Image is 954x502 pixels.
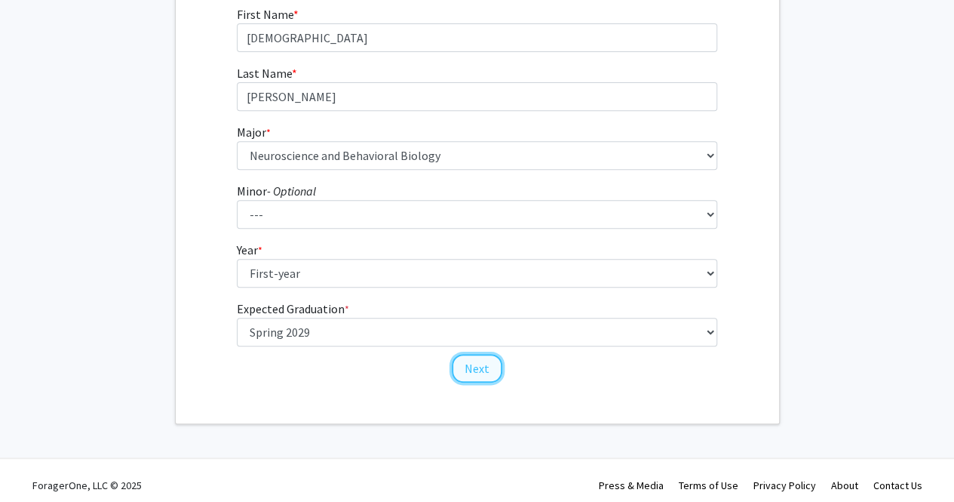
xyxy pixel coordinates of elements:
[237,123,271,141] label: Major
[679,479,738,492] a: Terms of Use
[237,66,292,81] span: Last Name
[267,183,316,199] i: - Optional
[237,300,349,318] label: Expected Graduation
[237,241,262,259] label: Year
[753,479,816,492] a: Privacy Policy
[237,7,293,22] span: First Name
[873,479,922,492] a: Contact Us
[452,354,502,383] button: Next
[237,182,316,200] label: Minor
[11,434,64,491] iframe: Chat
[599,479,664,492] a: Press & Media
[831,479,858,492] a: About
